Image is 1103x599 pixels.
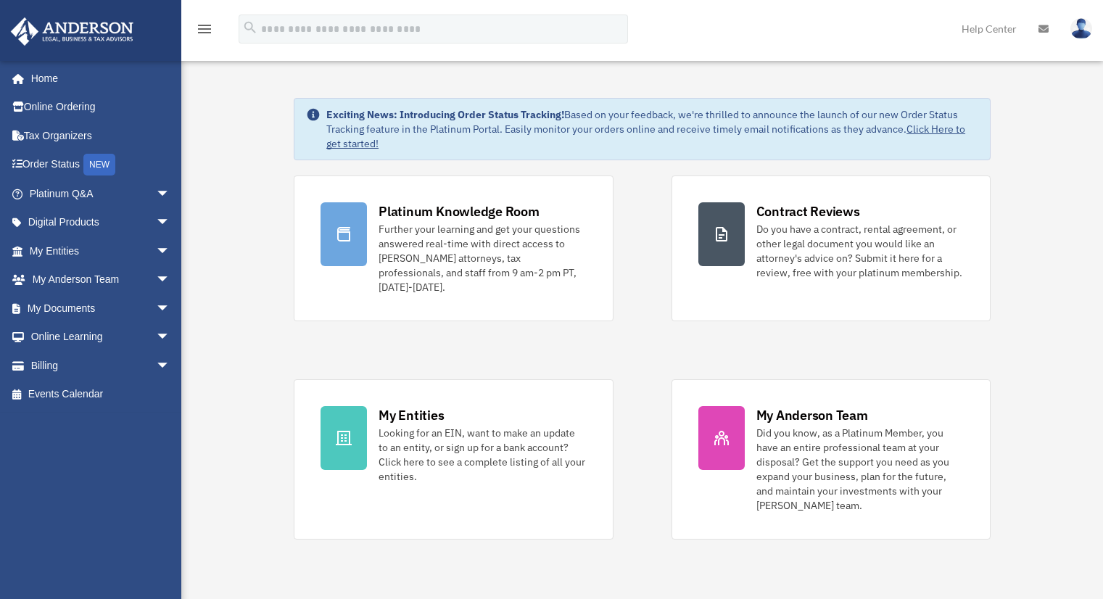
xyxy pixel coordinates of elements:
[756,202,860,220] div: Contract Reviews
[83,154,115,175] div: NEW
[10,351,192,380] a: Billingarrow_drop_down
[156,208,185,238] span: arrow_drop_down
[10,236,192,265] a: My Entitiesarrow_drop_down
[379,406,444,424] div: My Entities
[294,379,613,540] a: My Entities Looking for an EIN, want to make an update to an entity, or sign up for a bank accoun...
[196,25,213,38] a: menu
[326,107,978,151] div: Based on your feedback, we're thrilled to announce the launch of our new Order Status Tracking fe...
[10,294,192,323] a: My Documentsarrow_drop_down
[294,175,613,321] a: Platinum Knowledge Room Further your learning and get your questions answered real-time with dire...
[1070,18,1092,39] img: User Pic
[756,406,868,424] div: My Anderson Team
[10,150,192,180] a: Order StatusNEW
[156,265,185,295] span: arrow_drop_down
[7,17,138,46] img: Anderson Advisors Platinum Portal
[242,20,258,36] i: search
[326,123,965,150] a: Click Here to get started!
[156,236,185,266] span: arrow_drop_down
[10,93,192,122] a: Online Ordering
[10,64,185,93] a: Home
[10,380,192,409] a: Events Calendar
[10,121,192,150] a: Tax Organizers
[10,265,192,294] a: My Anderson Teamarrow_drop_down
[326,108,564,121] strong: Exciting News: Introducing Order Status Tracking!
[10,323,192,352] a: Online Learningarrow_drop_down
[10,208,192,237] a: Digital Productsarrow_drop_down
[156,294,185,323] span: arrow_drop_down
[156,351,185,381] span: arrow_drop_down
[379,426,586,484] div: Looking for an EIN, want to make an update to an entity, or sign up for a bank account? Click her...
[10,179,192,208] a: Platinum Q&Aarrow_drop_down
[156,179,185,209] span: arrow_drop_down
[672,379,991,540] a: My Anderson Team Did you know, as a Platinum Member, you have an entire professional team at your...
[756,222,964,280] div: Do you have a contract, rental agreement, or other legal document you would like an attorney's ad...
[756,426,964,513] div: Did you know, as a Platinum Member, you have an entire professional team at your disposal? Get th...
[379,222,586,294] div: Further your learning and get your questions answered real-time with direct access to [PERSON_NAM...
[156,323,185,352] span: arrow_drop_down
[672,175,991,321] a: Contract Reviews Do you have a contract, rental agreement, or other legal document you would like...
[379,202,540,220] div: Platinum Knowledge Room
[196,20,213,38] i: menu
